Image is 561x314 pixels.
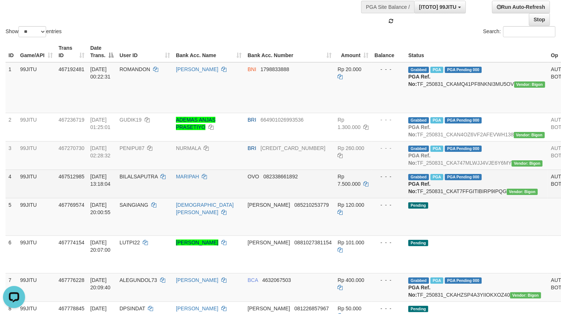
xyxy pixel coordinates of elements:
[6,113,17,141] td: 2
[17,170,56,198] td: 99JITU
[176,66,218,72] a: [PERSON_NAME]
[408,174,429,180] span: Grabbed
[247,117,256,123] span: BRI
[337,66,361,72] span: Rp 20.000
[120,174,158,179] span: BILALSAPUTRA
[294,202,329,208] span: Copy 085210253779 to clipboard
[56,41,87,62] th: Trans ID: activate to sort column ascending
[247,240,290,245] span: [PERSON_NAME]
[374,201,402,209] div: - - -
[120,145,145,151] span: PENIPU87
[445,67,482,73] span: PGA Pending
[514,81,545,88] span: Vendor URL: https://checkout31.1velocity.biz
[120,240,140,245] span: LUTPI22
[419,4,456,10] span: [ITOTO] 99JITU
[374,144,402,152] div: - - -
[408,153,430,166] b: PGA Ref. No:
[90,240,111,253] span: [DATE] 20:07:00
[405,141,548,170] td: TF_250831_CKA747MLWJJ4VJE6Y6MY
[90,174,111,187] span: [DATE] 13:18:04
[17,141,56,170] td: 99JITU
[503,26,555,37] input: Search:
[176,202,234,215] a: [DEMOGRAPHIC_DATA][PERSON_NAME]
[90,202,111,215] span: [DATE] 20:00:55
[247,277,258,283] span: BCA
[430,278,443,284] span: Marked by aekskyline
[90,117,111,130] span: [DATE] 01:25:01
[117,41,173,62] th: User ID: activate to sort column ascending
[408,124,430,137] b: PGA Ref. No:
[337,117,360,130] span: Rp 1.300.000
[371,41,405,62] th: Balance
[247,174,259,179] span: OVO
[17,113,56,141] td: 99JITU
[176,117,215,130] a: ADEMAS ANJAS PRASETIYO
[361,1,414,13] div: PGA Site Balance /
[408,278,429,284] span: Grabbed
[405,62,548,113] td: TF_250831_CKAMQ41PF8NKNI3MU5OV
[90,277,111,290] span: [DATE] 20:09:40
[120,277,157,283] span: ALEGUNDOL73
[6,235,17,273] td: 6
[260,117,304,123] span: Copy 664901026993536 to clipboard
[408,117,429,123] span: Grabbed
[17,235,56,273] td: 99JITU
[6,198,17,235] td: 5
[176,174,199,179] a: MARIPAH
[17,41,56,62] th: Game/API: activate to sort column ascending
[337,240,364,245] span: Rp 101.000
[430,117,443,123] span: Marked by aekgtr
[483,26,555,37] label: Search:
[405,41,548,62] th: Status
[405,273,548,301] td: TF_250831_CKAHZSP4A3YIIOKXOZ40
[408,67,429,73] span: Grabbed
[510,292,541,299] span: Vendor URL: https://checkout31.1velocity.biz
[445,278,482,284] span: PGA Pending
[59,240,84,245] span: 467774154
[445,117,482,123] span: PGA Pending
[173,41,245,62] th: Bank Acc. Name: activate to sort column ascending
[176,145,201,151] a: NURMALA
[260,66,289,72] span: Copy 1798833888 to clipboard
[294,240,332,245] span: Copy 0881027381154 to clipboard
[247,145,256,151] span: BRI
[6,141,17,170] td: 3
[430,146,443,152] span: Marked by aekgtr
[176,306,218,311] a: [PERSON_NAME]
[414,1,465,13] button: [ITOTO] 99JITU
[374,239,402,246] div: - - -
[337,277,364,283] span: Rp 400.000
[6,26,62,37] label: Show entries
[337,202,364,208] span: Rp 120.000
[374,173,402,180] div: - - -
[90,66,111,80] span: [DATE] 00:22:31
[408,146,429,152] span: Grabbed
[408,240,428,246] span: Pending
[512,160,543,167] span: Vendor URL: https://checkout31.1velocity.biz
[59,202,84,208] span: 467769574
[529,13,550,26] a: Stop
[408,306,428,312] span: Pending
[59,277,84,283] span: 467776228
[492,1,550,13] a: Run Auto-Refresh
[247,202,290,208] span: [PERSON_NAME]
[294,306,329,311] span: Copy 081226857967 to clipboard
[6,62,17,113] td: 1
[176,240,218,245] a: [PERSON_NAME]
[3,3,25,25] button: Open LiveChat chat widget
[405,170,548,198] td: TF_250831_CKAT7FFGITIBIRP9IPQG
[430,174,443,180] span: Marked by aeksupra
[263,174,298,179] span: Copy 082338661892 to clipboard
[59,117,84,123] span: 467236719
[408,202,428,209] span: Pending
[59,306,84,311] span: 467778845
[262,277,291,283] span: Copy 4632067503 to clipboard
[247,66,256,72] span: BNI
[6,170,17,198] td: 4
[408,181,430,194] b: PGA Ref. No:
[87,41,117,62] th: Date Trans.: activate to sort column descending
[374,305,402,312] div: - - -
[337,174,360,187] span: Rp 7.500.000
[120,66,150,72] span: ROMANDON
[374,276,402,284] div: - - -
